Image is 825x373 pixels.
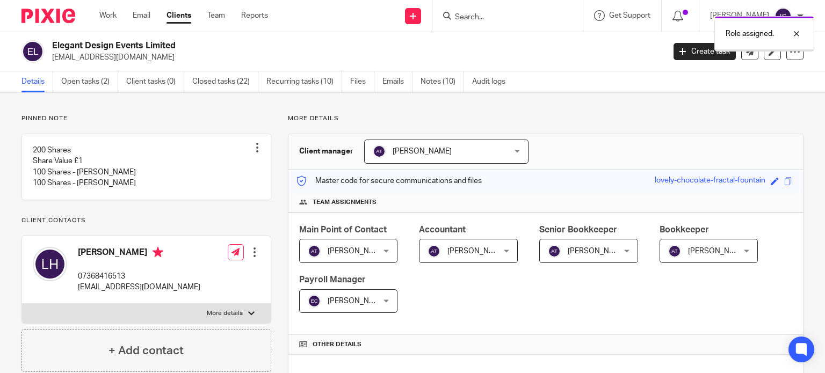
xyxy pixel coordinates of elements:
a: Details [21,71,53,92]
img: svg%3E [428,245,440,258]
span: Payroll Manager [299,275,366,284]
img: svg%3E [21,40,44,63]
span: [PERSON_NAME] [688,247,747,255]
span: [PERSON_NAME] [328,247,387,255]
a: Client tasks (0) [126,71,184,92]
img: svg%3E [668,245,681,258]
p: More details [207,309,243,318]
img: svg%3E [33,247,67,281]
span: [PERSON_NAME] [393,148,452,155]
h4: [PERSON_NAME] [78,247,200,260]
i: Primary [153,247,163,258]
a: Files [350,71,374,92]
p: Master code for secure communications and files [296,175,482,186]
span: [PERSON_NAME] [328,297,387,305]
h2: Elegant Design Events Limited [52,40,537,52]
span: Senior Bookkeeper [539,225,617,234]
a: Email [133,10,150,21]
span: Other details [313,340,361,349]
p: 07368416513 [78,271,200,282]
a: Notes (10) [421,71,464,92]
span: Bookkeeper [660,225,709,234]
p: Client contacts [21,216,271,225]
a: Reports [241,10,268,21]
p: [EMAIL_ADDRESS][DOMAIN_NAME] [52,52,657,63]
span: Accountant [419,225,466,234]
img: svg%3E [308,295,321,308]
a: Recurring tasks (10) [266,71,342,92]
a: Emails [382,71,412,92]
span: Team assignments [313,198,377,207]
p: Role assigned. [726,28,774,39]
a: Create task [674,43,736,60]
span: [PERSON_NAME] [568,247,627,255]
a: Closed tasks (22) [192,71,258,92]
p: More details [288,114,804,123]
img: svg%3E [548,245,561,258]
img: svg%3E [308,245,321,258]
div: lovely-chocolate-fractal-fountain [655,175,765,187]
span: [PERSON_NAME] [447,247,506,255]
img: Pixie [21,9,75,23]
a: Team [207,10,225,21]
img: svg%3E [373,145,386,158]
h4: + Add contact [108,342,184,359]
img: svg%3E [775,8,792,25]
a: Work [99,10,117,21]
a: Clients [167,10,191,21]
p: [EMAIL_ADDRESS][DOMAIN_NAME] [78,282,200,292]
span: Main Point of Contact [299,225,387,234]
a: Audit logs [472,71,513,92]
h3: Client manager [299,146,353,157]
a: Open tasks (2) [61,71,118,92]
p: Pinned note [21,114,271,123]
